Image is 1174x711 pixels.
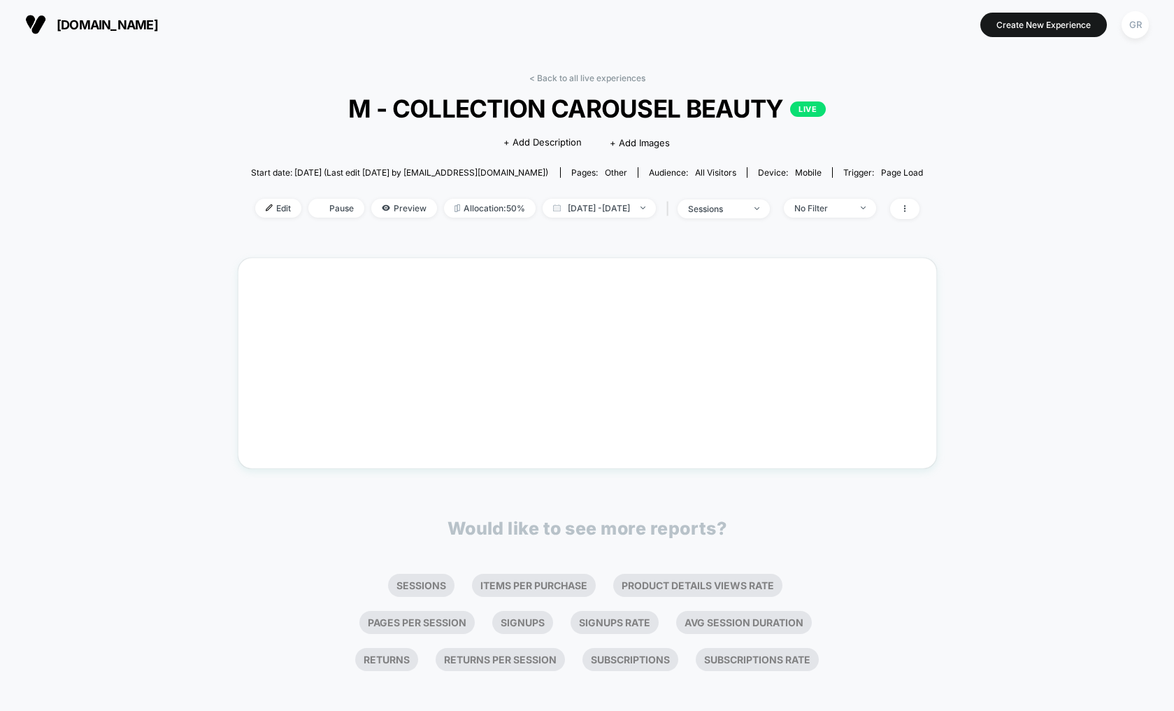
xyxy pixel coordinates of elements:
[571,167,627,178] div: Pages:
[251,167,548,178] span: Start date: [DATE] (Last edit [DATE] by [EMAIL_ADDRESS][DOMAIN_NAME])
[57,17,158,32] span: [DOMAIN_NAME]
[980,13,1107,37] button: Create New Experience
[663,199,678,219] span: |
[688,204,744,214] div: sessions
[610,137,670,148] span: + Add Images
[747,167,832,178] span: Device:
[454,204,460,212] img: rebalance
[543,199,656,218] span: [DATE] - [DATE]
[695,167,736,178] span: All Visitors
[553,204,561,211] img: calendar
[285,94,889,123] span: M - COLLECTION CAROUSEL BEAUTY
[640,206,645,209] img: end
[472,574,596,597] li: Items Per Purchase
[25,14,46,35] img: Visually logo
[754,207,759,210] img: end
[355,648,418,671] li: Returns
[794,203,850,213] div: No Filter
[676,611,812,634] li: Avg Session Duration
[613,574,782,597] li: Product Details Views Rate
[448,518,727,539] p: Would like to see more reports?
[861,206,866,209] img: end
[649,167,736,178] div: Audience:
[529,73,645,83] a: < Back to all live experiences
[308,199,364,218] span: Pause
[371,199,437,218] span: Preview
[1117,10,1153,39] button: GR
[843,167,923,178] div: Trigger:
[444,199,536,218] span: Allocation: 50%
[881,167,923,178] span: Page Load
[795,167,822,178] span: mobile
[696,648,819,671] li: Subscriptions Rate
[492,611,553,634] li: Signups
[359,611,475,634] li: Pages Per Session
[571,611,659,634] li: Signups Rate
[790,101,825,117] p: LIVE
[266,204,273,211] img: edit
[605,167,627,178] span: other
[436,648,565,671] li: Returns Per Session
[1122,11,1149,38] div: GR
[255,199,301,218] span: Edit
[21,13,162,36] button: [DOMAIN_NAME]
[388,574,454,597] li: Sessions
[582,648,678,671] li: Subscriptions
[503,136,582,150] span: + Add Description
